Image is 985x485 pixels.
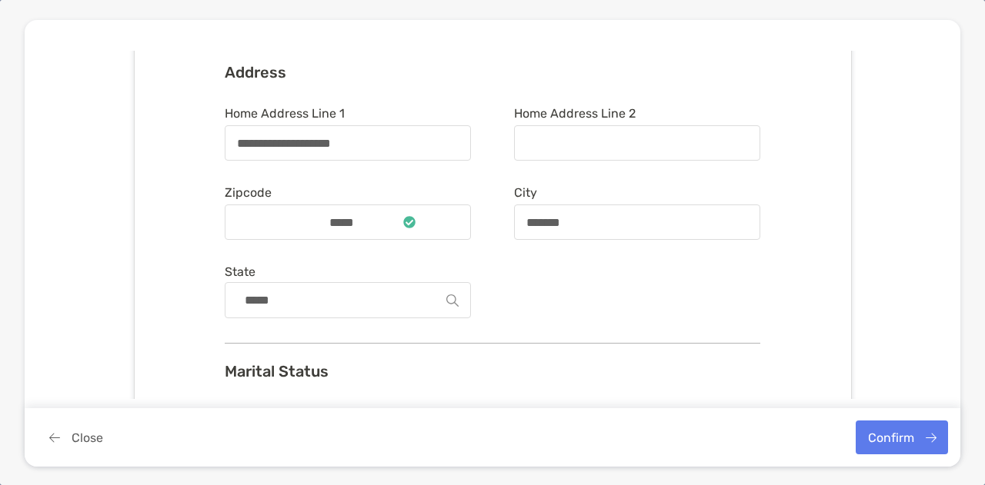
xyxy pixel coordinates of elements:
input: City [515,216,760,229]
h3: Address [225,63,760,81]
img: input is ready icon [403,216,416,228]
input: Zipcodeinput is ready icon [280,216,403,229]
img: Search Icon [446,294,459,307]
span: Home Address Line 2 [514,106,760,121]
button: Confirm [856,420,948,454]
label: State [225,264,471,279]
h3: Marital Status [225,362,760,380]
span: Zipcode [225,185,471,200]
input: Home Address Line 2 [515,137,760,150]
span: City [514,185,760,200]
span: Home Address Line 1 [225,106,471,121]
input: Home Address Line 1 [225,137,470,150]
button: Close [37,420,115,454]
